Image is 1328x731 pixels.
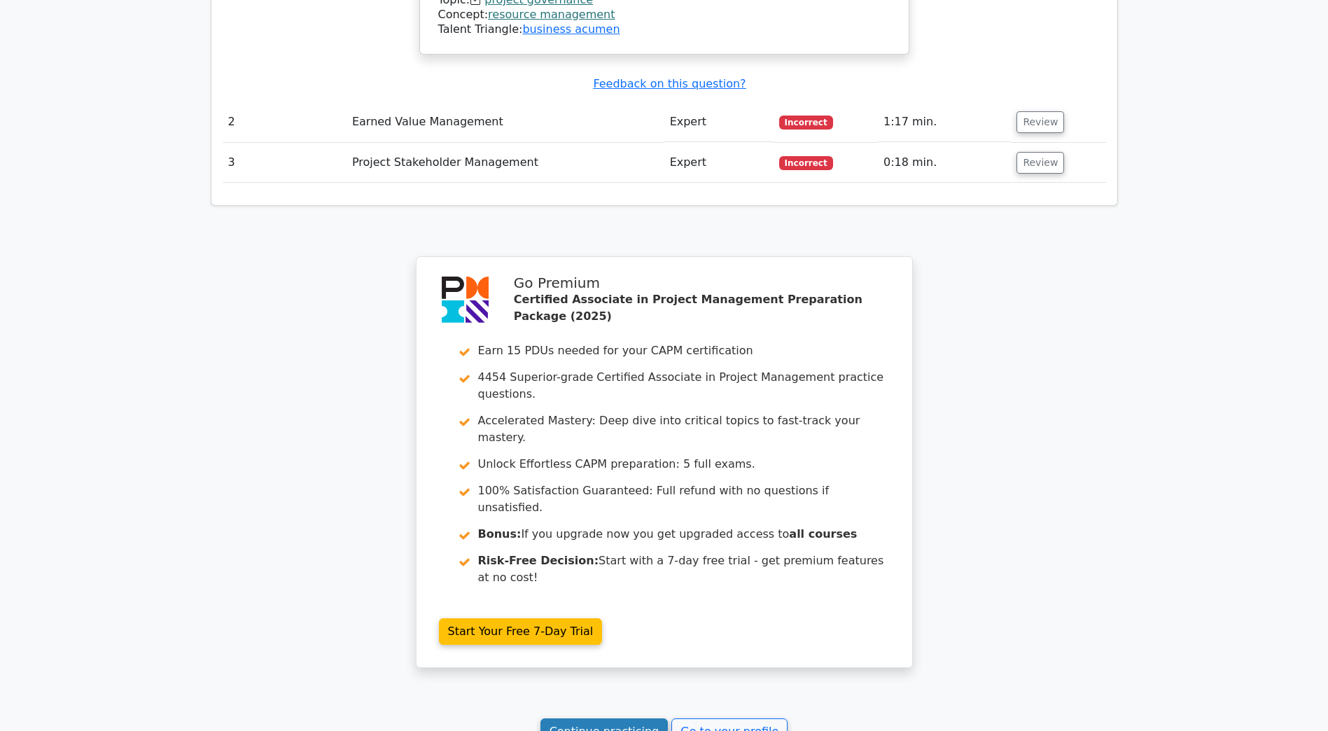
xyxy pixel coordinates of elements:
[223,102,347,142] td: 2
[878,143,1011,183] td: 0:18 min.
[664,102,774,142] td: Expert
[1016,152,1064,174] button: Review
[779,156,833,170] span: Incorrect
[1016,111,1064,133] button: Review
[664,143,774,183] td: Expert
[439,618,603,645] a: Start Your Free 7-Day Trial
[488,8,615,21] a: resource management
[438,8,890,22] div: Concept:
[223,143,347,183] td: 3
[522,22,620,36] a: business acumen
[347,143,664,183] td: Project Stakeholder Management
[779,116,833,130] span: Incorrect
[878,102,1011,142] td: 1:17 min.
[347,102,664,142] td: Earned Value Management
[593,77,746,90] a: Feedback on this question?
